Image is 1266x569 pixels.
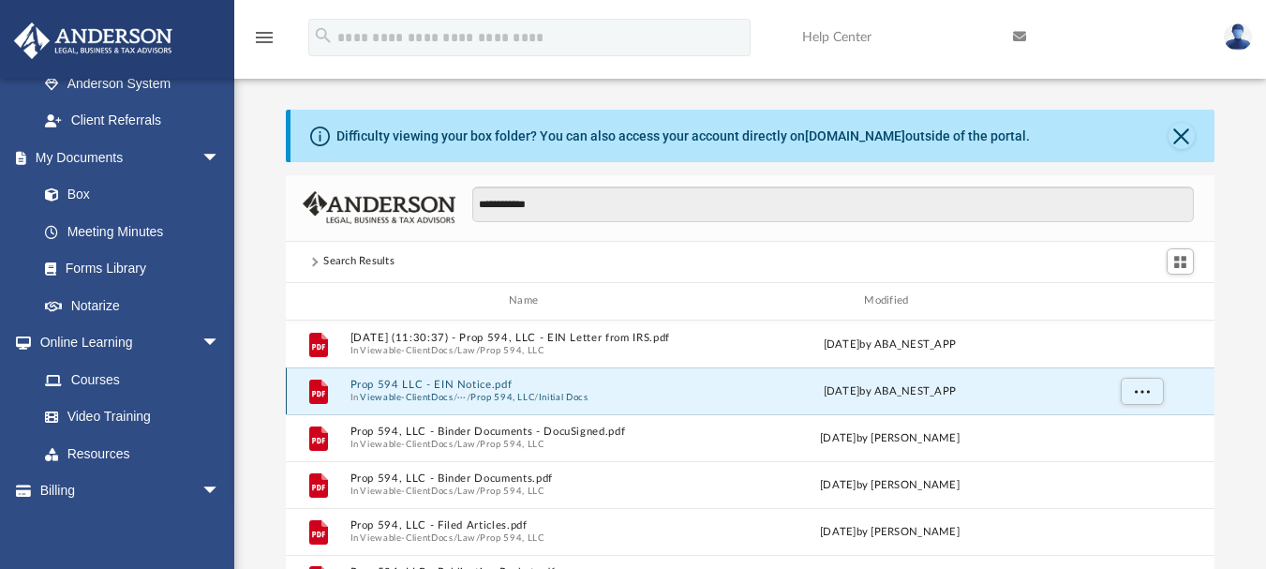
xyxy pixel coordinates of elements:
[1075,292,1206,309] div: id
[350,438,705,450] span: In
[350,426,705,438] button: Prop 594, LLC - Binder Documents - DocuSigned.pdf
[457,438,476,450] button: Law
[350,391,705,403] span: In
[360,438,453,450] button: Viewable-ClientDocs
[1121,377,1164,405] button: More options
[26,361,239,398] a: Courses
[13,472,248,510] a: Billingarrow_drop_down
[201,324,239,363] span: arrow_drop_down
[313,25,334,46] i: search
[350,379,705,391] button: Prop 594 LLC - EIN Notice.pdf
[454,438,457,450] span: /
[26,398,230,436] a: Video Training
[534,391,538,403] span: /
[712,292,1067,309] div: Modified
[470,391,534,403] button: Prop 594, LLC
[336,127,1030,146] div: Difficulty viewing your box folder? You can also access your account directly on outside of the p...
[454,485,457,497] span: /
[350,485,705,497] span: In
[13,324,239,362] a: Online Learningarrow_drop_down
[457,532,476,544] button: Law
[26,435,239,472] a: Resources
[476,485,480,497] span: /
[480,344,544,356] button: Prop 594, LLC
[253,36,276,49] a: menu
[201,472,239,511] span: arrow_drop_down
[26,213,239,250] a: Meeting Minutes
[360,344,453,356] button: Viewable-ClientDocs
[480,485,544,497] button: Prop 594, LLC
[350,332,705,344] button: [DATE] (11:30:37) - Prop 594, LLC - EIN Letter from IRS.pdf
[360,391,453,403] button: Viewable-ClientDocs
[26,102,239,140] a: Client Referrals
[457,485,476,497] button: Law
[360,485,453,497] button: Viewable-ClientDocs
[350,532,705,544] span: In
[476,344,480,356] span: /
[350,519,705,532] button: Prop 594, LLC - Filed Articles.pdf
[467,391,470,403] span: /
[26,250,230,288] a: Forms Library
[712,523,1066,540] div: [DATE] by [PERSON_NAME]
[1224,23,1252,51] img: User Pic
[253,26,276,49] i: menu
[454,344,457,356] span: /
[539,391,588,403] button: Initial Docs
[454,391,457,403] span: /
[712,382,1066,399] div: [DATE] by ABA_NEST_APP
[350,472,705,485] button: Prop 594, LLC - Binder Documents.pdf
[8,22,178,59] img: Anderson Advisors Platinum Portal
[350,292,705,309] div: Name
[805,128,905,143] a: [DOMAIN_NAME]
[472,187,1194,222] input: Search files and folders
[13,139,239,176] a: My Documentsarrow_drop_down
[712,476,1066,493] div: [DATE] by [PERSON_NAME]
[476,438,480,450] span: /
[201,139,239,177] span: arrow_drop_down
[26,176,230,214] a: Box
[454,532,457,544] span: /
[480,438,544,450] button: Prop 594, LLC
[294,292,341,309] div: id
[480,532,544,544] button: Prop 594, LLC
[26,65,239,102] a: Anderson System
[350,344,705,356] span: In
[476,532,480,544] span: /
[323,253,395,270] div: Search Results
[360,532,453,544] button: Viewable-ClientDocs
[457,391,467,403] button: ···
[712,336,1066,352] div: [DATE] by ABA_NEST_APP
[457,344,476,356] button: Law
[1169,123,1195,149] button: Close
[1167,248,1195,275] button: Switch to Grid View
[712,429,1066,446] div: [DATE] by [PERSON_NAME]
[26,287,239,324] a: Notarize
